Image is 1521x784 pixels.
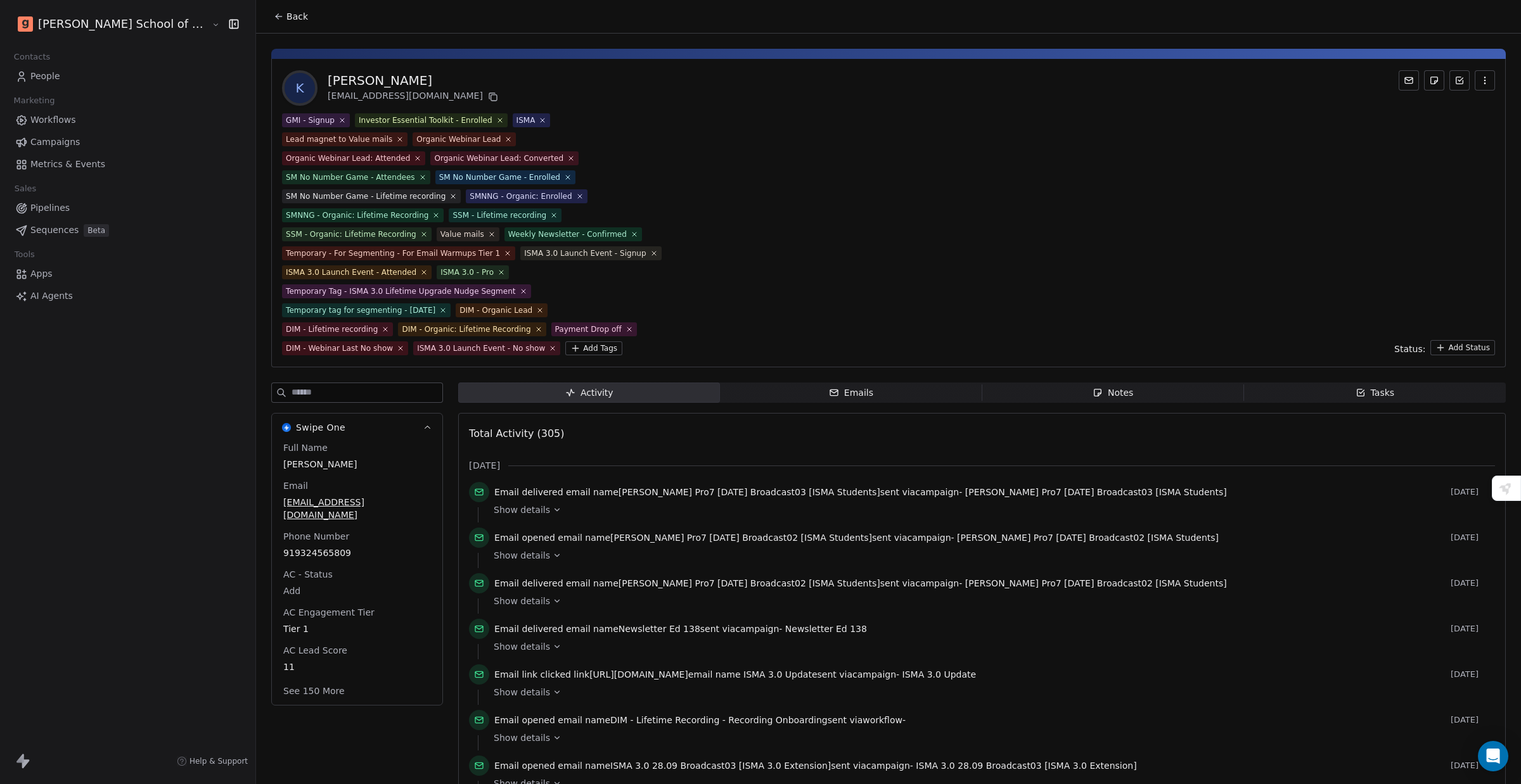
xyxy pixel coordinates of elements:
[286,191,446,202] div: SM No Number Game - Lifetime recording
[1451,715,1495,725] span: [DATE]
[30,113,76,127] span: Workflows
[1451,578,1495,588] span: [DATE]
[1478,741,1508,771] div: Open Intercom Messenger
[916,761,1136,771] span: ISMA 3.0 28.09 Broadcast03 [ISMA 3.0 Extension]
[470,191,572,202] div: SMNNG - Organic: Enrolled
[9,179,42,198] span: Sales
[1093,386,1133,400] div: Notes
[286,324,378,335] div: DIM - Lifetime recording
[619,624,700,634] span: Newsletter Ed 138
[494,714,906,726] span: email name sent via workflow -
[177,756,248,766] a: Help & Support
[494,578,563,588] span: Email delivered
[10,198,245,218] a: Pipelines
[286,153,410,164] div: Organic Webinar Lead: Attended
[296,421,345,434] span: Swipe One
[829,386,873,400] div: Emails
[417,343,545,354] div: ISMA 3.0 Launch Event - No show
[286,343,393,354] div: DIM - Webinar Last No show
[18,16,33,32] img: Goela%20School%20Logos%20(4).png
[1356,386,1395,400] div: Tasks
[494,686,1486,699] a: Show details
[283,496,431,521] span: [EMAIL_ADDRESS][DOMAIN_NAME]
[494,686,550,699] span: Show details
[286,115,335,126] div: GMI - Signup
[10,263,245,284] a: Apps
[10,154,245,175] a: Metrics & Events
[494,531,1219,544] span: email name sent via campaign -
[1451,761,1495,771] span: [DATE]
[494,486,1227,498] span: email name sent via campaign -
[286,134,392,145] div: Lead magnet to Value mails
[610,715,828,725] span: DIM - Lifetime Recording - Recording Onboarding
[10,66,245,87] a: People
[494,759,1137,772] span: email name sent via campaign -
[286,172,415,183] div: SM No Number Game - Attendees
[283,661,431,673] span: 11
[286,286,516,297] div: Temporary Tag - ISMA 3.0 Lifetime Upgrade Nudge Segment
[30,158,105,171] span: Metrics & Events
[282,423,291,432] img: Swipe One
[30,136,80,149] span: Campaigns
[459,305,532,316] div: DIM - Organic Lead
[286,10,308,23] span: Back
[494,549,550,562] span: Show details
[281,441,330,454] span: Full Name
[1451,533,1495,543] span: [DATE]
[494,640,550,653] span: Show details
[10,132,245,153] a: Campaigns
[286,210,428,221] div: SMNNG - Organic: Lifetime Recording
[10,220,245,241] a: SequencesBeta
[30,289,73,303] span: AI Agents
[281,644,350,657] span: AC Lead Score
[469,459,500,472] span: [DATE]
[494,487,563,497] span: Email delivered
[494,668,976,681] span: link email name sent via campaign -
[494,533,555,543] span: Email opened
[1451,669,1495,680] span: [DATE]
[785,624,867,634] span: Newsletter Ed 138
[281,530,352,543] span: Phone Number
[272,441,442,705] div: Swipe OneSwipe One
[281,479,311,492] span: Email
[8,47,56,66] span: Contacts
[589,669,688,680] span: [URL][DOMAIN_NAME]
[524,248,646,259] div: ISMA 3.0 Launch Event - Signup
[494,761,555,771] span: Email opened
[283,623,431,635] span: Tier 1
[276,680,352,702] button: See 150 More
[30,224,79,237] span: Sequences
[508,229,627,240] div: Weekly Newsletter - Confirmed
[328,89,501,104] div: [EMAIL_ADDRESS][DOMAIN_NAME]
[1451,487,1495,497] span: [DATE]
[272,414,442,441] button: Swipe OneSwipe One
[286,248,500,259] div: Temporary - For Segmenting - For Email Warmups Tier 1
[743,669,818,680] span: ISMA 3.0 Update
[610,761,831,771] span: ISMA 3.0 28.09 Broadcast03 [ISMA 3.0 Extension]
[965,487,1227,497] span: [PERSON_NAME] Pro7 [DATE] Broadcast03 [ISMA Students]
[359,115,492,126] div: Investor Essential Toolkit - Enrolled
[30,70,60,83] span: People
[1451,624,1495,634] span: [DATE]
[283,547,431,559] span: 919324565809
[84,224,109,237] span: Beta
[416,134,501,145] div: Organic Webinar Lead
[189,756,248,766] span: Help & Support
[286,229,416,240] div: SSM - Organic: Lifetime Recording
[281,568,335,581] span: AC - Status
[440,267,494,278] div: ISMA 3.0 - Pro
[957,533,1219,543] span: [PERSON_NAME] Pro7 [DATE] Broadcast02 [ISMA Students]
[15,13,203,35] button: [PERSON_NAME] School of Finance LLP
[494,640,1486,653] a: Show details
[10,110,245,130] a: Workflows
[565,341,622,355] button: Add Tags
[965,578,1227,588] span: [PERSON_NAME] Pro7 [DATE] Broadcast02 [ISMA Students]
[286,267,416,278] div: ISMA 3.0 Launch Event - Attended
[619,578,880,588] span: [PERSON_NAME] Pro7 [DATE] Broadcast02 [ISMA Students]
[30,201,70,215] span: Pipelines
[10,286,245,307] a: AI Agents
[440,229,484,240] div: Value mails
[494,595,1486,607] a: Show details
[8,91,60,110] span: Marketing
[1394,343,1425,355] span: Status:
